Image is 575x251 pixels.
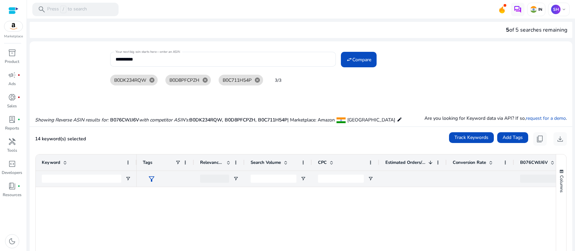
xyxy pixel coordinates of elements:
[251,159,281,166] span: Search Volume
[341,52,377,67] button: Compare
[233,176,238,181] button: Open Filter Menu
[42,159,60,166] span: Keyword
[8,81,16,87] p: Ads
[526,115,566,121] a: request for a demo
[506,26,567,34] div: of 5 searches remaining
[385,159,426,166] span: Estimated Orders/Month
[318,159,327,166] span: CPC
[8,160,16,168] span: code_blocks
[35,117,108,123] i: Showing Reverse ASIN results for:
[7,147,17,153] p: Tools
[453,159,486,166] span: Conversion Rate
[146,77,158,83] mat-icon: cancel
[252,77,263,83] mat-icon: cancel
[143,159,152,166] span: Tags
[352,56,371,63] span: Compare
[114,77,146,84] span: B0DK234RQW
[169,77,199,84] span: B0D8PFCPZH
[287,117,335,123] span: | Marketplace: Amazon
[222,117,225,123] span: ,
[18,74,20,76] span: fiber_manual_record
[223,77,252,84] span: B0C711H54P
[347,117,395,123] span: [GEOGRAPHIC_DATA]
[8,49,16,57] span: inventory_2
[533,132,547,146] button: content_copy
[251,175,296,183] input: Search Volume Filter Input
[8,182,16,190] span: book_4
[397,115,402,123] mat-icon: edit
[199,77,211,83] mat-icon: cancel
[318,175,364,183] input: CPC Filter Input
[42,175,121,183] input: Keyword Filter Input
[60,6,66,13] span: /
[18,118,20,121] span: fiber_manual_record
[8,237,16,245] span: dark_mode
[561,7,567,12] span: keyboard_arrow_down
[4,21,23,31] img: amazon.svg
[189,117,225,123] span: B0DK234RQW
[4,34,23,39] p: Marketplace
[255,117,258,123] span: ,
[556,135,564,143] span: download
[497,132,528,143] button: Add Tags
[558,175,565,192] span: Columns
[18,185,20,187] span: fiber_manual_record
[537,7,542,12] p: IN
[503,134,523,141] span: Add Tags
[8,71,16,79] span: campaign
[125,176,131,181] button: Open Filter Menu
[2,170,22,176] p: Developers
[551,5,561,14] p: SH
[424,115,567,122] p: Are you looking for Keyword data via API? If so, .
[18,96,20,99] span: fiber_manual_record
[506,26,509,34] span: 5
[536,135,544,143] span: content_copy
[5,59,19,65] p: Product
[35,136,86,142] span: 14 keyword(s) selected
[346,57,352,63] mat-icon: swap_horiz
[368,176,373,181] button: Open Filter Menu
[258,117,287,123] span: B0C711H54P
[148,175,156,183] span: filter_alt
[5,125,19,131] p: Reports
[8,138,16,146] span: handyman
[530,6,537,13] img: in.svg
[7,103,17,109] p: Sales
[225,117,258,123] span: B0D8PFCPZH
[8,93,16,101] span: donut_small
[454,134,488,141] span: Track Keywords
[275,76,282,84] mat-hint: 3/3
[110,117,139,123] span: B076CWJJ6V
[553,132,567,146] button: download
[300,176,306,181] button: Open Filter Menu
[139,117,189,123] i: with competitor ASIN's:
[520,159,548,166] span: B076CWJJ6V
[47,6,87,13] p: Press to search
[38,5,46,13] span: search
[116,49,180,54] mat-label: Your next big win starts here—enter an ASIN
[8,115,16,123] span: lab_profile
[449,132,494,143] button: Track Keywords
[3,192,22,198] p: Resources
[200,159,224,166] span: Relevance Score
